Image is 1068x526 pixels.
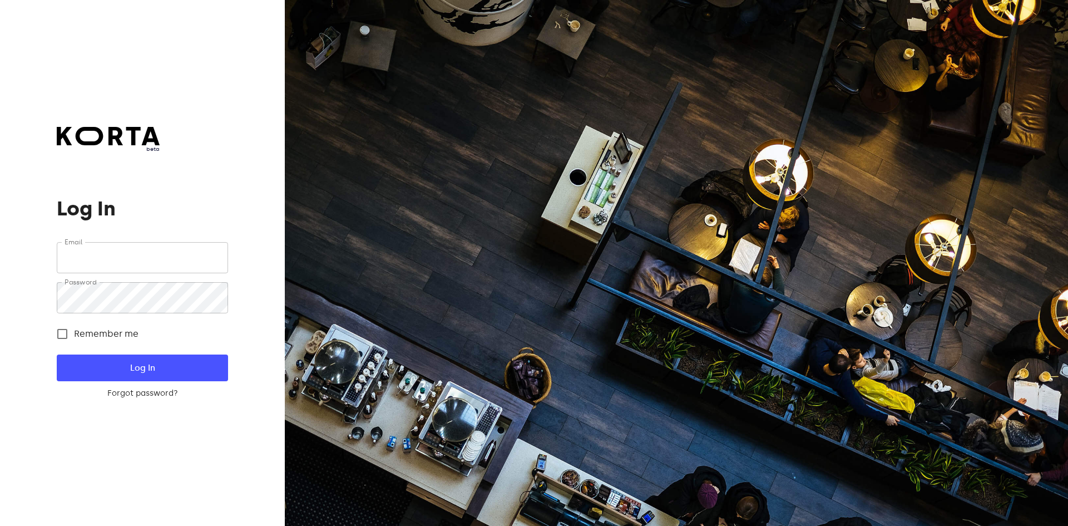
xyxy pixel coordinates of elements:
[57,127,160,153] a: beta
[57,145,160,153] span: beta
[57,388,228,399] a: Forgot password?
[74,327,139,341] span: Remember me
[57,198,228,220] h1: Log In
[57,127,160,145] img: Korta
[75,361,210,375] span: Log In
[57,355,228,381] button: Log In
